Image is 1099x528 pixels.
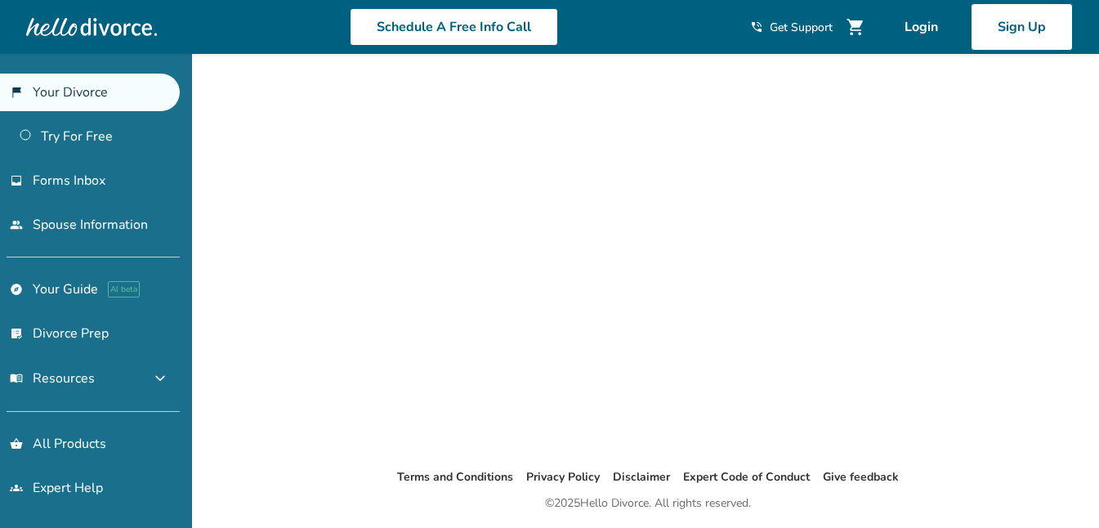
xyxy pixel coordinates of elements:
[10,481,23,494] span: groups
[10,218,23,231] span: people
[683,469,810,485] a: Expert Code of Conduct
[10,372,23,385] span: menu_book
[10,369,95,387] span: Resources
[971,3,1073,51] a: Sign Up
[350,8,558,46] a: Schedule A Free Info Call
[10,283,23,296] span: explore
[33,172,105,190] span: Forms Inbox
[846,17,865,37] span: shopping_cart
[750,20,763,34] span: phone_in_talk
[545,494,751,513] div: © 2025 Hello Divorce. All rights reserved.
[750,20,833,35] a: phone_in_talkGet Support
[10,437,23,450] span: shopping_basket
[108,281,140,298] span: AI beta
[878,3,964,51] a: Login
[10,86,23,99] span: flag_2
[770,20,833,35] span: Get Support
[526,469,600,485] a: Privacy Policy
[10,174,23,187] span: inbox
[10,327,23,340] span: list_alt_check
[823,468,899,487] li: Give feedback
[613,468,670,487] li: Disclaimer
[150,369,170,388] span: expand_more
[397,469,513,485] a: Terms and Conditions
